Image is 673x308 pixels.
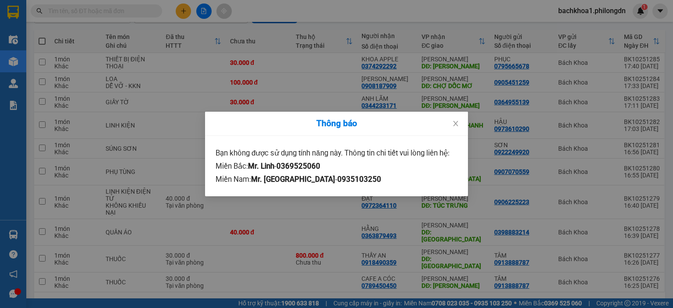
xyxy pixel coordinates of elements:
[276,162,320,170] b: 0369525060
[216,173,457,186] div: Miền Nam: -
[248,162,274,170] b: Mr. Linh
[216,119,457,128] div: Thông báo
[216,159,457,173] div: Miền Bắc: -
[216,146,457,159] div: Bạn không được sử dụng tính năng này. Thông tin chi tiết vui lòng liên hệ:
[452,120,459,127] span: close
[443,112,468,136] button: Close
[251,175,335,184] b: Mr. [GEOGRAPHIC_DATA]
[337,175,381,184] b: 0935103250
